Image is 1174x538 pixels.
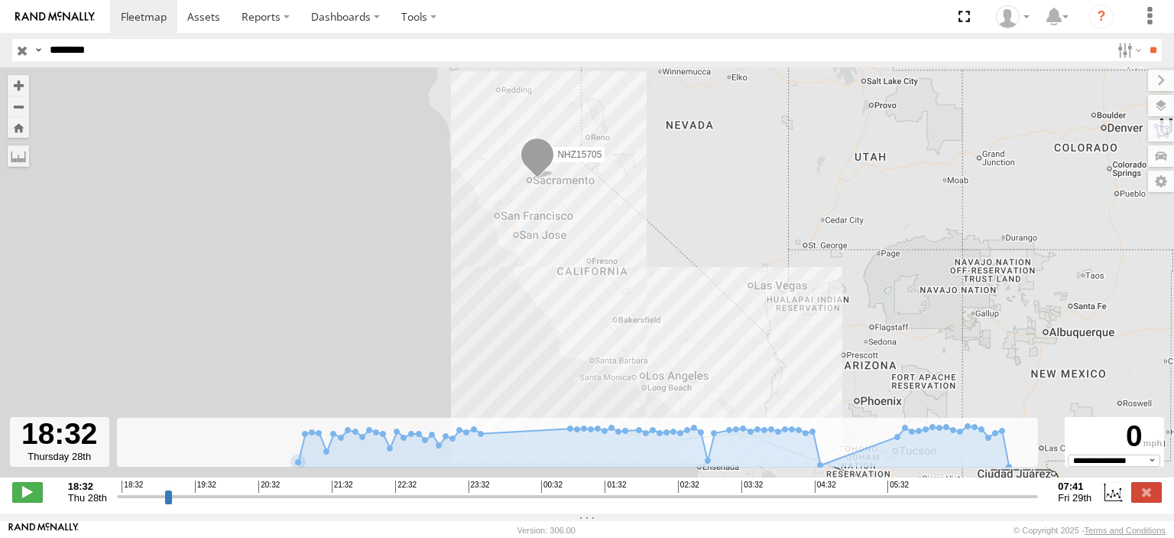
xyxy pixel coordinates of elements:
label: Search Filter Options [1111,39,1144,61]
span: 18:32 [122,481,143,493]
div: Zulema McIntosch [991,5,1035,28]
span: 19:32 [195,481,216,493]
span: 23:32 [469,481,490,493]
button: Zoom in [8,75,29,96]
label: Measure [8,145,29,167]
span: 21:32 [332,481,353,493]
span: NHZ15705 [557,148,602,159]
strong: 07:41 [1058,481,1091,492]
span: Fri 29th Aug 2025 [1058,492,1091,504]
span: 22:32 [395,481,417,493]
span: 05:32 [887,481,909,493]
strong: 18:32 [68,481,107,492]
button: Zoom out [8,96,29,117]
i: ? [1089,5,1114,29]
label: Close [1131,482,1162,502]
span: 03:32 [741,481,763,493]
img: rand-logo.svg [15,11,95,22]
div: 0 [1067,419,1162,455]
span: 01:32 [605,481,626,493]
button: Zoom Home [8,117,29,138]
div: Version: 306.00 [517,526,576,535]
a: Visit our Website [8,523,79,538]
span: 20:32 [258,481,280,493]
div: © Copyright 2025 - [1013,526,1166,535]
span: 00:32 [541,481,563,493]
span: Thu 28th Aug 2025 [68,492,107,504]
span: 04:32 [815,481,836,493]
label: Play/Stop [12,482,43,502]
label: Map Settings [1148,171,1174,192]
a: Terms and Conditions [1085,526,1166,535]
span: 02:32 [678,481,699,493]
label: Search Query [32,39,44,61]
